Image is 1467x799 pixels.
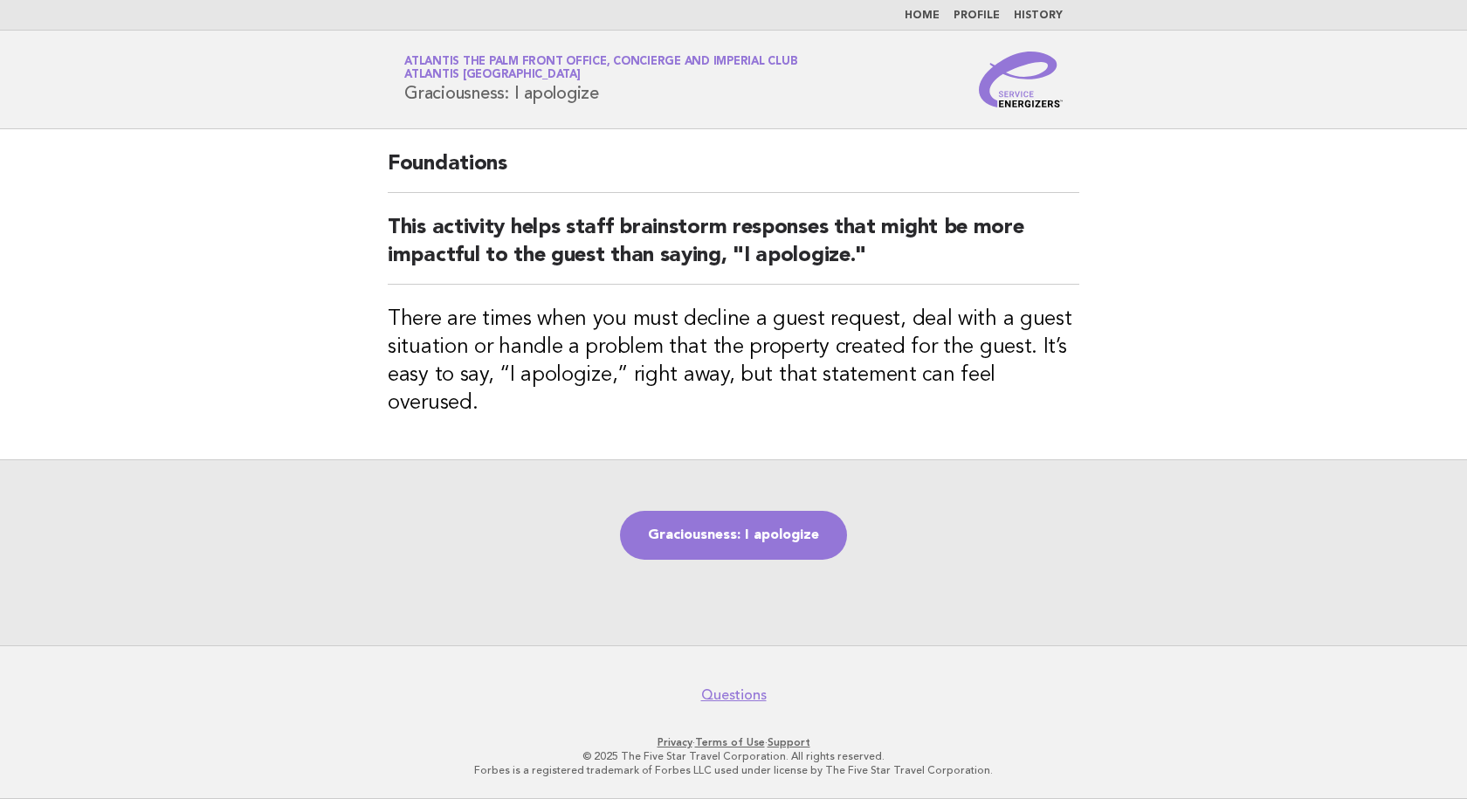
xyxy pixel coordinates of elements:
[954,10,1000,21] a: Profile
[404,57,797,102] h1: Graciousness: I apologize
[404,56,797,80] a: Atlantis The Palm Front Office, Concierge and Imperial ClubAtlantis [GEOGRAPHIC_DATA]
[388,214,1079,285] h2: This activity helps staff brainstorm responses that might be more impactful to the guest than say...
[388,306,1079,417] h3: There are times when you must decline a guest request, deal with a guest situation or handle a pr...
[404,70,581,81] span: Atlantis [GEOGRAPHIC_DATA]
[199,749,1268,763] p: © 2025 The Five Star Travel Corporation. All rights reserved.
[695,736,765,748] a: Terms of Use
[199,735,1268,749] p: · ·
[620,511,847,560] a: Graciousness: I apologize
[199,763,1268,777] p: Forbes is a registered trademark of Forbes LLC used under license by The Five Star Travel Corpora...
[1014,10,1063,21] a: History
[388,150,1079,193] h2: Foundations
[701,686,767,704] a: Questions
[768,736,810,748] a: Support
[658,736,692,748] a: Privacy
[979,52,1063,107] img: Service Energizers
[905,10,940,21] a: Home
